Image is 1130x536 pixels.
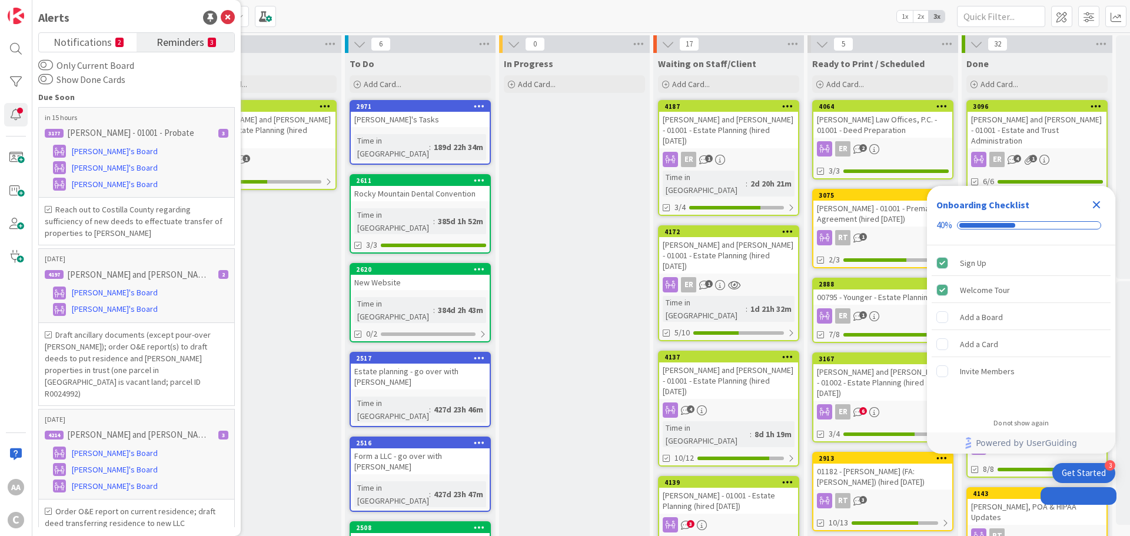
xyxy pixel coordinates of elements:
[366,239,377,251] span: 3/3
[72,303,158,315] span: [PERSON_NAME]'s Board
[351,175,490,201] div: 2611Rocky Mountain Dental Convention
[993,418,1049,428] div: Do not show again
[38,92,235,102] h4: Due Soon
[45,479,228,493] a: [PERSON_NAME]'s Board
[932,358,1111,384] div: Invite Members is incomplete.
[1013,155,1021,162] span: 4
[197,101,335,112] div: 3044
[968,112,1106,148] div: [PERSON_NAME] and [PERSON_NAME] - 01001 - Estate and Trust Administration
[674,201,686,214] span: 3/4
[435,215,486,228] div: 385d 1h 52m
[957,6,1045,27] input: Quick Filter...
[45,462,228,477] a: [PERSON_NAME]'s Board
[819,102,952,111] div: 4064
[242,155,250,162] span: 1
[746,302,747,315] span: :
[366,328,377,340] span: 0/2
[829,328,840,341] span: 7/8
[351,264,490,290] div: 2620New Website
[988,37,1008,51] span: 32
[927,432,1115,454] div: Footer
[218,270,228,279] div: 2
[504,58,553,69] span: In Progress
[929,11,945,22] span: 3x
[659,362,798,399] div: [PERSON_NAME] and [PERSON_NAME] - 01001 - Estate Planning (hired [DATE])
[835,141,850,157] div: ER
[67,430,211,440] p: [PERSON_NAME] and [PERSON_NAME] - 01002
[819,355,952,363] div: 3167
[197,152,335,167] div: ER
[658,58,756,69] span: Waiting on Staff/Client
[973,102,1106,111] div: 3096
[1087,195,1106,214] div: Close Checklist
[45,161,228,175] a: [PERSON_NAME]'s Board
[435,304,486,317] div: 384d 2h 43m
[354,297,433,323] div: Time in [GEOGRAPHIC_DATA]
[45,204,228,239] h6: Reach out to Costilla County regarding sufficiency of new deeds to effectuate transfer of propert...
[968,488,1106,525] div: 4143[PERSON_NAME], POA & HIPAA Updates
[659,477,798,488] div: 4139
[750,428,752,441] span: :
[813,354,952,364] div: 3167
[45,270,64,279] div: 4197
[429,488,431,501] span: :
[835,404,850,420] div: ER
[659,277,798,292] div: ER
[936,220,952,231] div: 40%
[960,337,998,351] div: Add a Card
[38,58,134,72] label: Only Current Board
[45,329,228,399] h6: Draft ancillary documents (except pour-over [PERSON_NAME]); order O&E report(s) to draft deeds to...
[659,477,798,514] div: 4139[PERSON_NAME] - 01001 - Estate Planning (hired [DATE])
[813,464,952,490] div: 01182 - [PERSON_NAME] (FA: [PERSON_NAME]) (hired [DATE])
[747,302,795,315] div: 1d 21h 32m
[115,38,124,47] small: 2
[72,287,158,299] span: [PERSON_NAME]'s Board
[38,9,69,26] div: Alerts
[835,230,850,245] div: RT
[218,431,228,440] div: 3
[913,11,929,22] span: 2x
[202,102,335,111] div: 3044
[746,177,747,190] span: :
[356,524,490,532] div: 2508
[157,33,204,49] span: Reminders
[1029,155,1037,162] span: 1
[976,436,1077,450] span: Powered by UserGuiding
[67,269,211,280] p: [PERSON_NAME] and [PERSON_NAME] - 01001 - Estate Planning (hired [DATE])
[72,447,158,460] span: [PERSON_NAME]'s Board
[45,431,64,440] div: 4214
[351,438,490,448] div: 2516
[351,112,490,127] div: [PERSON_NAME]'s Tasks
[829,165,840,177] span: 3/3
[829,254,840,266] span: 2/3
[968,488,1106,499] div: 4143
[966,58,989,69] span: Done
[72,178,158,191] span: [PERSON_NAME]'s Board
[973,490,1106,498] div: 4143
[960,310,1003,324] div: Add a Board
[687,405,694,413] span: 4
[431,488,486,501] div: 427d 23h 47m
[659,152,798,167] div: ER
[8,479,24,495] div: AA
[356,354,490,362] div: 2517
[829,428,840,440] span: 3/4
[38,74,53,85] button: Show Done Cards
[813,308,952,324] div: ER
[813,190,952,227] div: 3075[PERSON_NAME] - 01001 - Premarital Agreement (hired [DATE])
[45,286,228,300] a: [PERSON_NAME]'s Board
[659,352,798,399] div: 4137[PERSON_NAME] and [PERSON_NAME] - 01001 - Estate Planning (hired [DATE])
[356,439,490,447] div: 2516
[664,353,798,361] div: 4137
[54,33,112,49] span: Notifications
[663,421,750,447] div: Time in [GEOGRAPHIC_DATA]
[933,432,1109,454] a: Powered by UserGuiding
[960,256,986,270] div: Sign Up
[351,186,490,201] div: Rocky Mountain Dental Convention
[927,245,1115,411] div: Checklist items
[356,265,490,274] div: 2620
[371,37,391,51] span: 6
[674,452,694,464] span: 10/12
[813,289,952,305] div: 00795 - Younger - Estate Planning /
[351,175,490,186] div: 2611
